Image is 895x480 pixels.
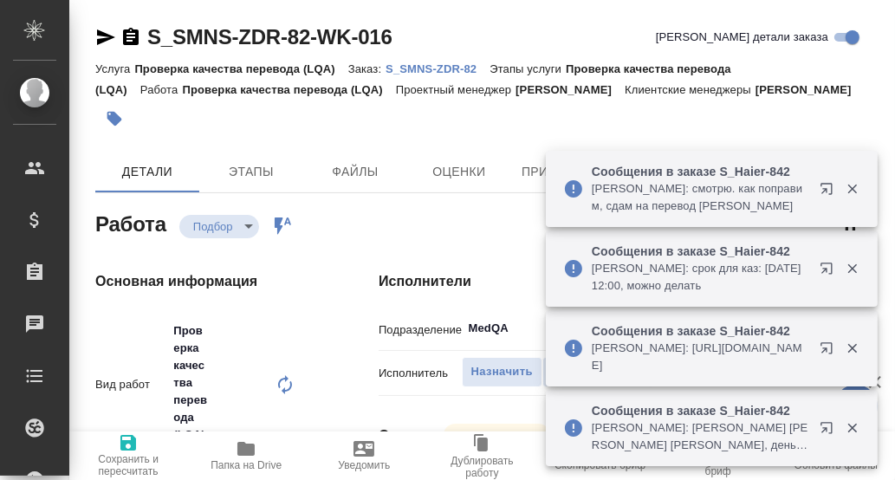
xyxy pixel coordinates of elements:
button: Назначить себя [542,357,653,387]
span: [PERSON_NAME] детали заказа [656,29,828,46]
p: Сообщения в заказе S_Haier-842 [592,322,808,340]
p: Исполнитель [379,365,462,382]
button: Скопировать ссылку для ЯМессенджера [95,27,116,48]
span: Назначить [471,362,533,382]
p: [PERSON_NAME] [756,83,865,96]
p: Работа [140,83,183,96]
button: Открыть в новой вкладке [809,331,851,373]
p: Услуга [95,62,134,75]
h4: Основная информация [95,271,309,292]
p: Подразделение [379,321,462,339]
button: Скопировать бриф [542,431,659,480]
button: Назначить [462,357,542,387]
span: Уведомить [338,459,390,471]
button: Папка на Drive [187,431,305,480]
span: Детали [106,161,189,183]
button: Сохранить и пересчитать [69,431,187,480]
button: Закрыть [834,420,870,436]
p: Заказ: [348,62,386,75]
button: Скопировать ссылку [120,27,141,48]
a: S_SMNS-ZDR-82-WK-016 [147,25,392,49]
h4: Оплата [379,425,430,446]
p: [PERSON_NAME]: срок для каз: [DATE] 12:00, можно делать [592,260,808,295]
button: Уведомить [305,431,423,480]
p: Проверка качества перевода (LQA) [95,62,731,96]
button: Открыть в новой вкладке [809,172,851,213]
p: Проверка качества перевода (LQA) [182,83,395,96]
a: S_SMNS-ZDR-82 [386,61,490,75]
button: Открыть в новой вкладке [809,411,851,452]
p: [PERSON_NAME]: смотрю. как поправим, сдам на перевод [PERSON_NAME] [592,180,808,215]
span: Файлы [314,161,397,183]
button: Закрыть [834,341,870,356]
p: Сообщения в заказе S_Haier-842 [592,163,808,180]
div: Подбор [179,215,259,238]
p: [PERSON_NAME]: [URL][DOMAIN_NAME] [592,340,808,374]
button: Не оплачена [452,428,529,443]
h2: Работа [95,207,166,238]
span: Оценки [418,161,501,183]
p: Сообщения в заказе S_Haier-842 [592,243,808,260]
p: Этапы услуги [490,62,566,75]
p: [PERSON_NAME] [516,83,625,96]
div: Подбор [444,424,550,447]
p: Сообщения в заказе S_Haier-842 [592,402,808,419]
span: Папка на Drive [211,459,282,471]
p: Проектный менеджер [396,83,516,96]
span: Этапы [210,161,293,183]
span: Дублировать работу [433,455,530,479]
p: Вид работ [95,376,166,393]
p: S_SMNS-ZDR-82 [386,62,490,75]
p: [PERSON_NAME]: [PERSON_NAME] [PERSON_NAME] [PERSON_NAME], день добрый. Сравнил все три версии рук... [592,419,808,454]
button: Добавить тэг [95,100,133,138]
button: Закрыть [834,181,870,197]
span: Приглашения [522,161,619,183]
button: Подбор [188,219,238,234]
span: Сохранить и пересчитать [80,453,177,477]
p: Проверка качества перевода (LQA) [134,62,347,75]
h4: Исполнители [379,271,876,292]
p: Клиентские менеджеры [625,83,756,96]
button: Дублировать работу [423,431,541,480]
button: Открыть в новой вкладке [809,251,851,293]
button: Закрыть [834,261,870,276]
